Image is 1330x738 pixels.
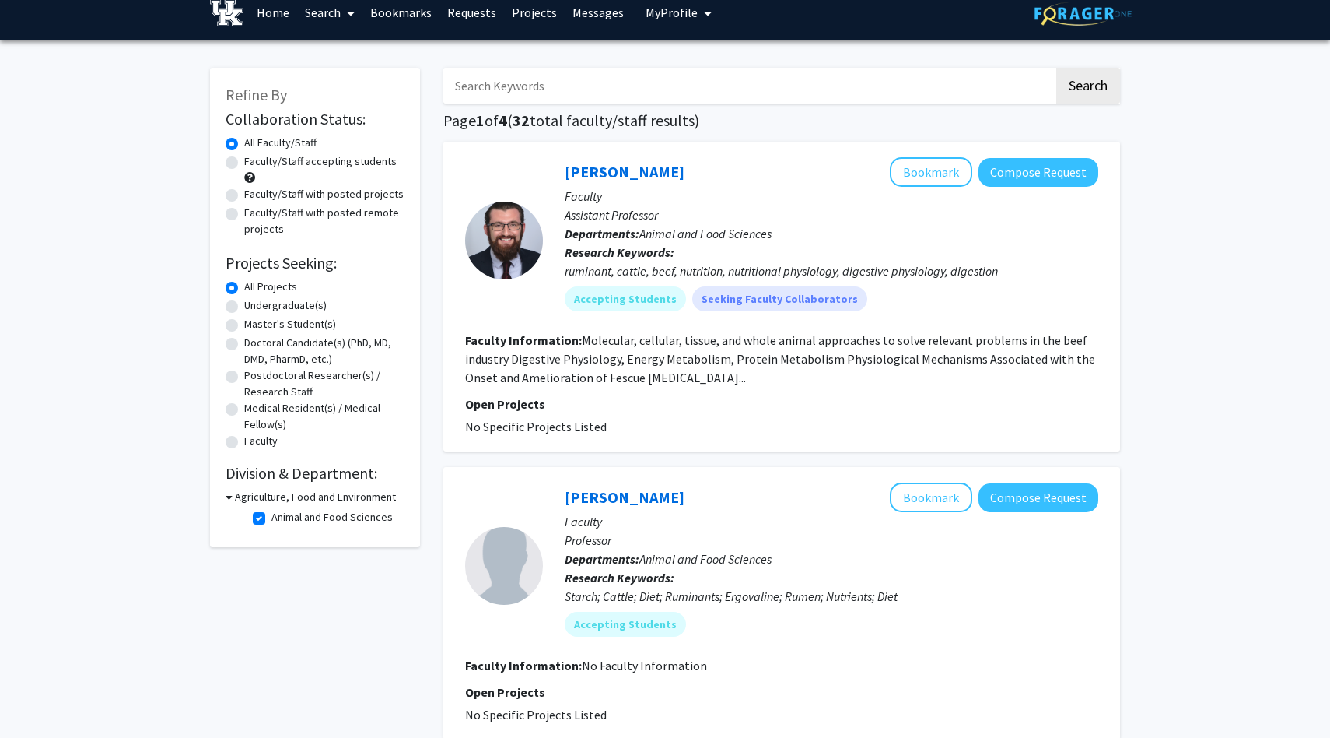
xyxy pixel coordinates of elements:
label: Faculty/Staff accepting students [244,153,397,170]
mat-chip: Accepting Students [565,286,686,311]
b: Departments: [565,551,639,567]
label: Faculty [244,433,278,449]
div: ruminant, cattle, beef, nutrition, nutritional physiology, digestive physiology, digestion [565,262,1098,280]
label: Medical Resident(s) / Medical Fellow(s) [244,400,404,433]
a: [PERSON_NAME] [565,487,684,507]
h2: Collaboration Status: [226,110,404,128]
input: Search Keywords [443,68,1054,104]
label: Faculty/Staff with posted remote projects [244,205,404,237]
label: Undergraduate(s) [244,297,327,314]
b: Faculty Information: [465,658,582,673]
span: Animal and Food Sciences [639,226,772,241]
button: Compose Request to Ronald Trotta [978,158,1098,187]
p: Assistant Professor [565,206,1098,224]
p: Professor [565,531,1098,550]
b: Research Keywords: [565,244,674,260]
fg-read-more: Molecular, cellular, tissue, and whole animal approaches to solve relevant problems in the beef i... [465,332,1095,385]
span: No Specific Projects Listed [465,419,607,434]
h1: Page of ( total faculty/staff results) [443,111,1120,130]
mat-chip: Seeking Faculty Collaborators [692,286,867,311]
label: All Faculty/Staff [244,135,317,151]
button: Search [1056,68,1120,104]
span: Refine By [226,85,287,104]
button: Add Ronald Trotta to Bookmarks [890,157,972,187]
p: Faculty [565,187,1098,206]
span: No Specific Projects Listed [465,707,607,722]
span: 4 [499,111,507,130]
img: ForagerOne Logo [1034,2,1132,26]
button: Add David Harmon to Bookmarks [890,483,972,512]
span: 1 [476,111,485,130]
label: Postdoctoral Researcher(s) / Research Staff [244,367,404,400]
div: Starch; Cattle; Diet; Ruminants; Ergovaline; Rumen; Nutrients; Diet [565,587,1098,606]
iframe: Chat [12,668,66,726]
label: Faculty/Staff with posted projects [244,186,404,202]
span: 32 [513,111,530,130]
span: Animal and Food Sciences [639,551,772,567]
p: Open Projects [465,683,1098,701]
span: My Profile [646,5,698,20]
a: [PERSON_NAME] [565,162,684,181]
b: Faculty Information: [465,332,582,348]
b: Research Keywords: [565,570,674,585]
label: Master's Student(s) [244,316,336,332]
span: No Faculty Information [582,658,707,673]
p: Open Projects [465,395,1098,413]
label: All Projects [244,279,297,295]
mat-chip: Accepting Students [565,612,686,637]
h2: Projects Seeking: [226,254,404,272]
label: Doctoral Candidate(s) (PhD, MD, DMD, PharmD, etc.) [244,335,404,367]
button: Compose Request to David Harmon [978,483,1098,512]
b: Departments: [565,226,639,241]
label: Animal and Food Sciences [271,509,393,525]
p: Faculty [565,512,1098,531]
h3: Agriculture, Food and Environment [235,489,396,505]
h2: Division & Department: [226,464,404,483]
